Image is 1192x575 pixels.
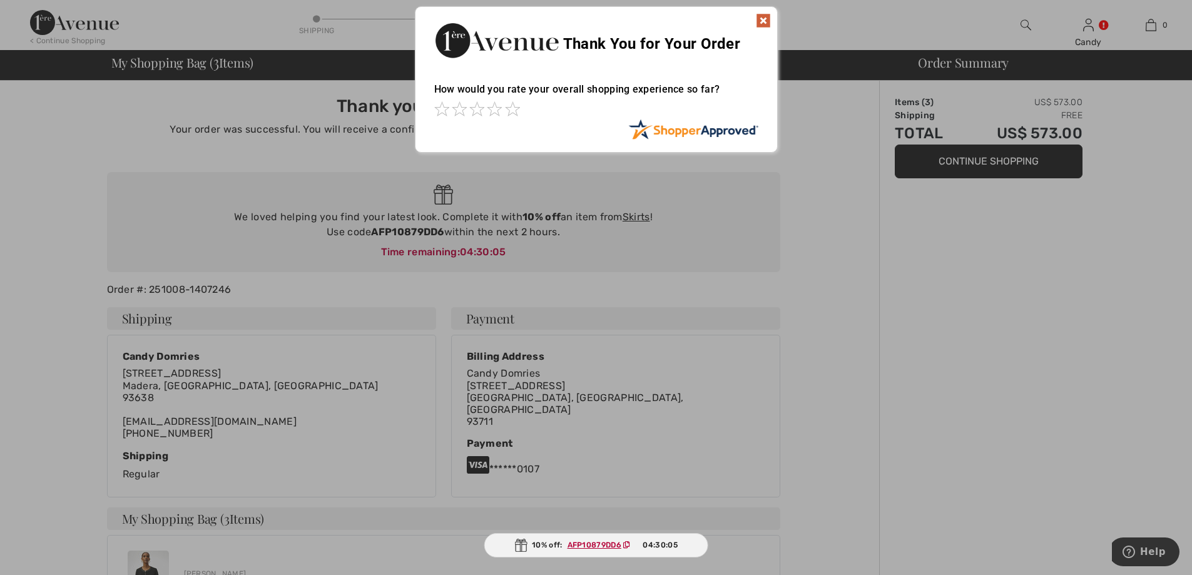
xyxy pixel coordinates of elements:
img: Thank You for Your Order [434,19,559,61]
img: Gift.svg [514,539,527,552]
span: Thank You for Your Order [563,35,740,53]
span: 04:30:05 [643,539,677,551]
ins: AFP10879DD6 [568,541,621,549]
span: Help [28,9,54,20]
div: 10% off: [484,533,708,557]
img: x [756,13,771,28]
div: How would you rate your overall shopping experience so far? [434,71,758,119]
